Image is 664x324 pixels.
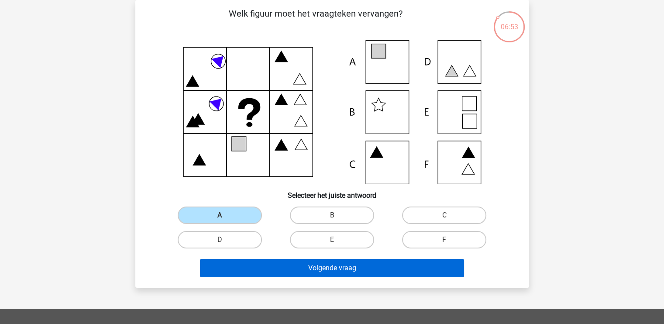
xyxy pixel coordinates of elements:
p: Welk figuur moet het vraagteken vervangen? [149,7,482,33]
label: A [178,207,262,224]
label: C [402,207,486,224]
label: F [402,231,486,248]
label: E [290,231,374,248]
button: Volgende vraag [200,259,464,277]
h6: Selecteer het juiste antwoord [149,184,515,200]
label: D [178,231,262,248]
div: 06:53 [493,10,526,32]
label: B [290,207,374,224]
